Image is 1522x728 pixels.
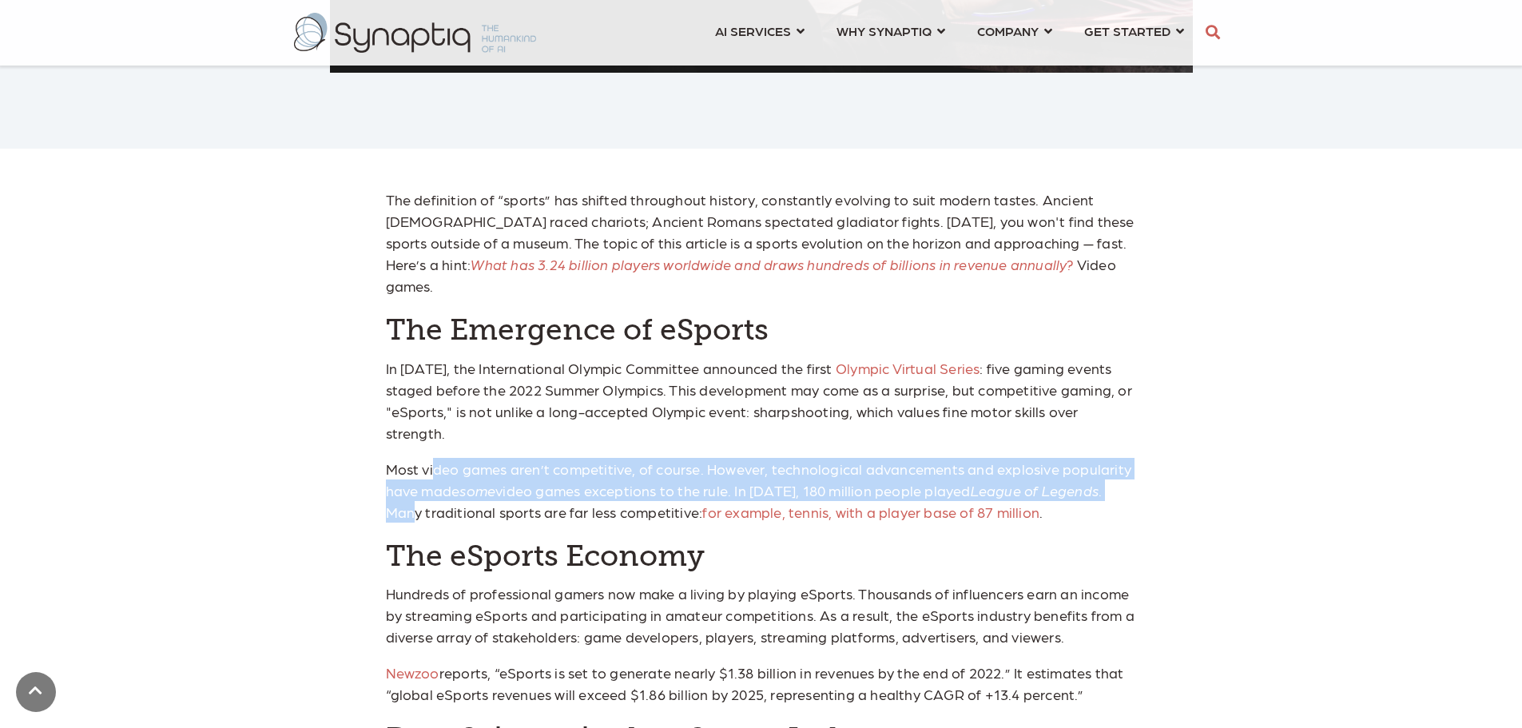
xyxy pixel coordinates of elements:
a: for example, tennis, with a player base of 87 million [702,503,1039,520]
em: some [459,482,495,499]
p: The definition of “sports” has shifted throughout history, constantly evolving to suit modern tas... [386,189,1137,296]
a: What has 3.24 billion players worldwide and draws hundreds of billions in revenue annually? [471,256,1074,273]
a: WHY SYNAPTIQ [837,16,945,46]
span: AI SERVICES [715,20,791,42]
a: Newzoo [386,664,439,681]
a: AI SERVICES [715,16,805,46]
h3: The eSports Economy [386,537,1137,575]
a: GET STARTED [1084,16,1184,46]
img: synaptiq logo-2 [294,13,536,53]
span: WHY SYNAPTIQ [837,20,932,42]
p: Hundreds of professional gamers now make a living by playing eSports. Thousands of influencers ea... [386,583,1137,647]
p: reports, “eSports is set to generate nearly $1.38 billion in revenues by the end of 2022.” It est... [386,662,1137,705]
em: League of Legends [971,482,1099,499]
span: COMPANY [977,20,1039,42]
span: GET STARTED [1084,20,1170,42]
p: Most video games aren’t competitive, of course. However, technological advancements and explosive... [386,458,1137,523]
h3: The Emergence of eSports [386,311,1137,349]
a: COMPANY [977,16,1052,46]
p: In [DATE], the International Olympic Committee announced the first : five gaming events staged be... [386,357,1137,444]
a: Olympic Virtual Series [836,360,980,376]
nav: menu [699,4,1200,62]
